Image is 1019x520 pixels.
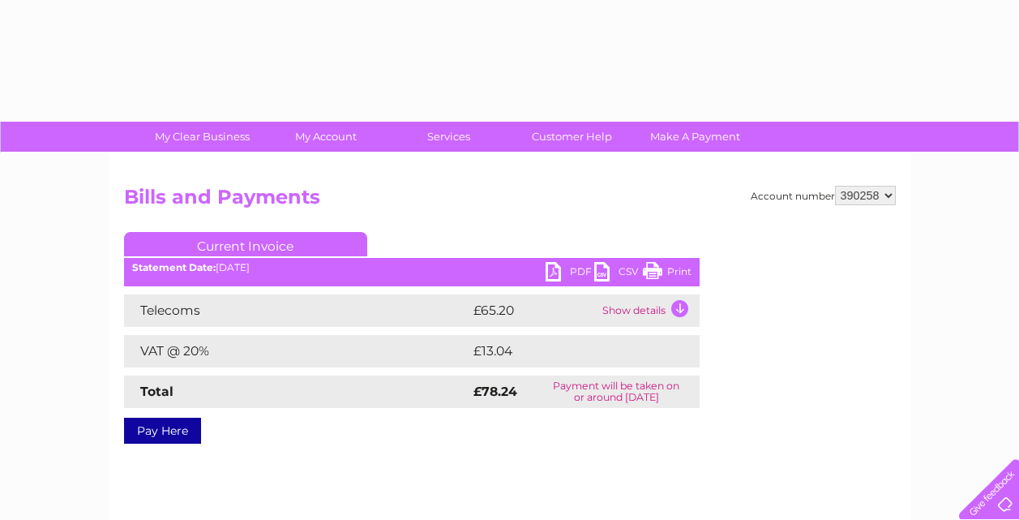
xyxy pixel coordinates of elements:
a: Customer Help [505,122,639,152]
a: My Clear Business [135,122,269,152]
td: Telecoms [124,294,469,327]
a: My Account [259,122,392,152]
td: VAT @ 20% [124,335,469,367]
div: Account number [751,186,896,205]
strong: £78.24 [473,384,517,399]
a: PDF [546,262,594,286]
td: £65.20 [469,294,598,327]
td: Show details [598,294,700,327]
b: Statement Date: [132,261,216,273]
a: Make A Payment [628,122,762,152]
a: Services [382,122,516,152]
a: Current Invoice [124,232,367,256]
td: £13.04 [469,335,666,367]
a: Print [643,262,691,286]
a: CSV [594,262,643,286]
div: [DATE] [124,262,700,273]
strong: Total [140,384,173,399]
td: Payment will be taken on or around [DATE] [533,376,700,408]
a: Pay Here [124,418,201,444]
h2: Bills and Payments [124,186,896,217]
